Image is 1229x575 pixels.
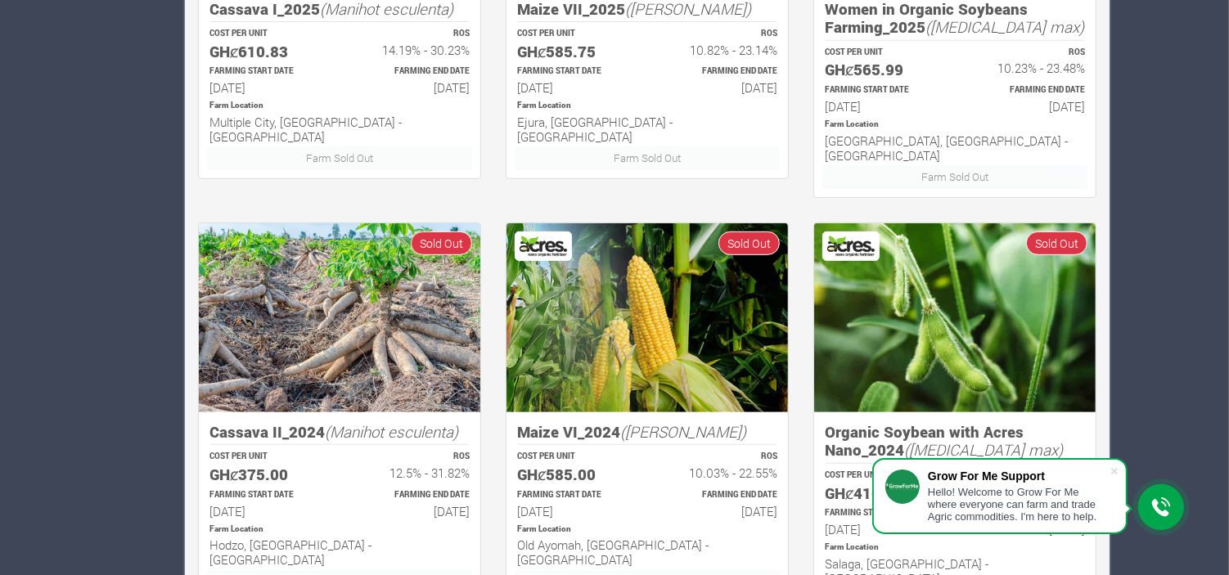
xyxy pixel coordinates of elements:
[209,465,325,484] h5: GHȼ375.00
[517,423,777,442] h5: Maize VI_2024
[517,80,633,95] h6: [DATE]
[662,43,777,57] h6: 10.82% - 23.14%
[517,504,633,519] h6: [DATE]
[354,43,470,57] h6: 14.19% - 30.23%
[517,115,777,144] h6: Ejura, [GEOGRAPHIC_DATA] - [GEOGRAPHIC_DATA]
[825,541,1085,554] p: Location of Farm
[928,469,1110,483] div: Grow For Me Support
[354,65,470,78] p: Estimated Farming End Date
[925,16,1084,37] i: ([MEDICAL_DATA] max)
[970,84,1085,97] p: Estimated Farming End Date
[517,537,777,567] h6: Old Ayomah, [GEOGRAPHIC_DATA] - [GEOGRAPHIC_DATA]
[662,451,777,463] p: ROS
[354,80,470,95] h6: [DATE]
[209,537,470,567] h6: Hodzo, [GEOGRAPHIC_DATA] - [GEOGRAPHIC_DATA]
[506,223,788,412] img: growforme image
[325,421,458,442] i: (Manihot esculenta)
[199,223,480,412] img: growforme image
[970,47,1085,59] p: ROS
[209,80,325,95] h6: [DATE]
[904,439,1063,460] i: ([MEDICAL_DATA] max)
[825,522,940,537] h6: [DATE]
[825,507,940,519] p: Estimated Farming Start Date
[517,28,633,40] p: COST PER UNIT
[620,421,746,442] i: ([PERSON_NAME])
[1026,231,1087,255] span: Sold Out
[517,100,777,112] p: Location of Farm
[354,28,470,40] p: ROS
[970,99,1085,114] h6: [DATE]
[517,451,633,463] p: COST PER UNIT
[354,489,470,501] p: Estimated Farming End Date
[825,484,940,503] h5: GHȼ410.75
[825,84,940,97] p: Estimated Farming Start Date
[209,43,325,61] h5: GHȼ610.83
[517,43,633,61] h5: GHȼ585.75
[209,100,470,112] p: Location of Farm
[825,61,940,79] h5: GHȼ565.99
[814,223,1096,412] img: growforme image
[209,523,470,536] p: Location of Farm
[825,119,1085,131] p: Location of Farm
[825,234,877,258] img: Acres Nano
[209,504,325,519] h6: [DATE]
[662,65,777,78] p: Estimated Farming End Date
[209,65,325,78] p: Estimated Farming Start Date
[209,451,325,463] p: COST PER UNIT
[825,47,940,59] p: COST PER UNIT
[517,523,777,536] p: Location of Farm
[662,28,777,40] p: ROS
[825,133,1085,163] h6: [GEOGRAPHIC_DATA], [GEOGRAPHIC_DATA] - [GEOGRAPHIC_DATA]
[928,486,1110,523] div: Hello! Welcome to Grow For Me where everyone can farm and trade Agric commodities. I'm here to help.
[354,504,470,519] h6: [DATE]
[209,423,470,442] h5: Cassava II_2024
[825,423,1085,460] h5: Organic Soybean with Acres Nano_2024
[517,489,633,501] p: Estimated Farming Start Date
[970,61,1085,75] h6: 10.23% - 23.48%
[517,465,633,484] h5: GHȼ585.00
[354,451,470,463] p: ROS
[662,504,777,519] h6: [DATE]
[354,465,470,480] h6: 12.5% - 31.82%
[517,65,633,78] p: Estimated Farming Start Date
[825,469,940,482] p: COST PER UNIT
[209,28,325,40] p: COST PER UNIT
[517,234,569,258] img: Acres Nano
[825,99,940,114] h6: [DATE]
[662,80,777,95] h6: [DATE]
[718,231,780,255] span: Sold Out
[411,231,472,255] span: Sold Out
[662,465,777,480] h6: 10.03% - 22.55%
[662,489,777,501] p: Estimated Farming End Date
[209,115,470,144] h6: Multiple City, [GEOGRAPHIC_DATA] - [GEOGRAPHIC_DATA]
[209,489,325,501] p: Estimated Farming Start Date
